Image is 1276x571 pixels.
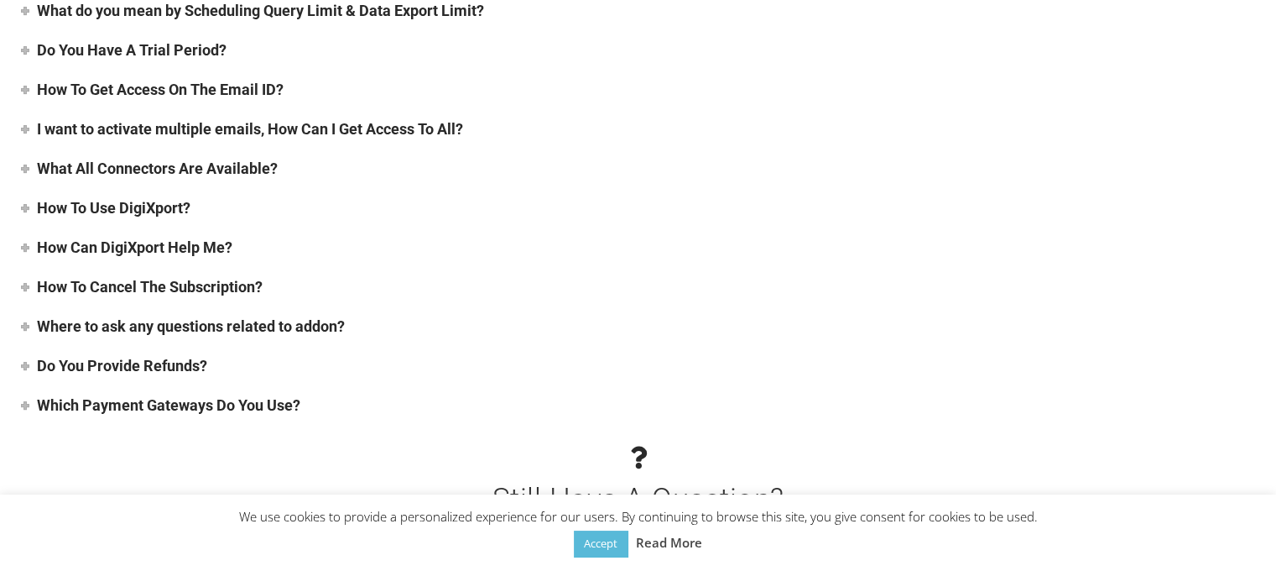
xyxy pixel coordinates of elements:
h4: How To Get Access On The Email ID? [37,81,284,98]
h4: Do You Have A Trial Period? [37,41,227,59]
h4: Do You Provide Refunds? [37,357,207,375]
div: Widget de chat [1192,490,1276,571]
h4: I want to activate multiple emails, How Can I Get Access To All? [37,120,463,138]
a: Read More [636,532,702,553]
h4: How To Cancel The Subscription? [37,278,263,296]
h4: What All Connectors Are Available? [37,160,278,177]
h4: Which Payment Gateways Do You Use? [37,396,300,414]
h4: What do you mean by Scheduling Query Limit & Data Export Limit? [37,2,484,19]
h4: Where to ask any questions related to addon? [37,317,345,335]
h4: How To Use DigiXport? [37,199,190,217]
h4: How Can DigiXport Help Me? [37,238,232,256]
span: We use cookies to provide a personalized experience for our users. By continuing to browse this s... [239,508,1038,551]
a: Accept [574,531,628,557]
iframe: Chat Widget [1192,490,1276,571]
